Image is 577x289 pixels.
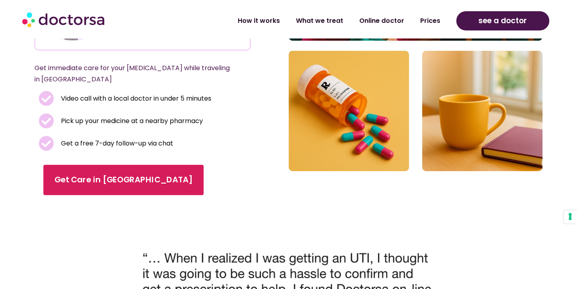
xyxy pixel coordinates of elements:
[351,12,412,30] a: Online doctor
[153,12,448,30] nav: Menu
[59,115,203,127] span: Pick up your medicine at a nearby pharmacy
[44,165,204,196] a: Get Care in [GEOGRAPHIC_DATA]
[563,210,577,224] button: Your consent preferences for tracking technologies
[34,63,231,85] p: Get immediate care for your [MEDICAL_DATA] while traveling in [GEOGRAPHIC_DATA]
[59,138,173,149] span: Get a free 7-day follow-up via chat
[456,11,549,30] a: see a doctor
[230,12,288,30] a: How it works
[59,93,211,104] span: Video call with a local doctor in under 5 minutes
[55,174,192,186] span: Get Care in [GEOGRAPHIC_DATA]
[412,12,448,30] a: Prices
[478,14,527,27] span: see a doctor
[288,12,351,30] a: What we treat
